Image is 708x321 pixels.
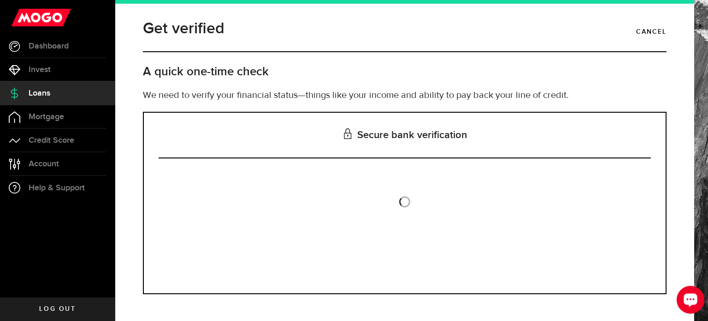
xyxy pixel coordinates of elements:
[636,24,667,40] a: Cancel
[29,136,74,145] span: Credit Score
[29,42,69,50] span: Dashboard
[39,306,76,312] span: Log out
[159,113,651,158] h3: Secure bank verification
[29,66,51,74] span: Invest
[143,89,667,103] p: We need to verify your financial status—things like your income and ability to pay back your line...
[669,282,708,321] iframe: LiveChat chat widget
[29,89,50,97] span: Loans
[143,64,667,79] h2: A quick one-time check
[29,113,64,121] span: Mortgage
[143,17,224,41] h1: Get verified
[29,184,85,192] span: Help & Support
[29,160,59,168] span: Account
